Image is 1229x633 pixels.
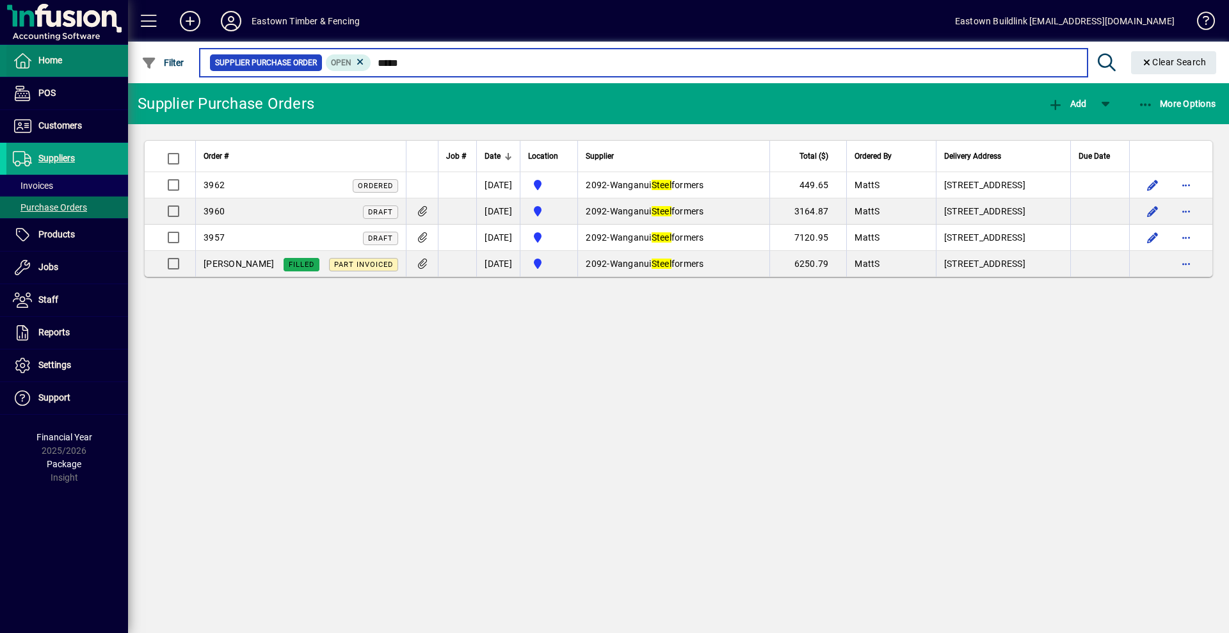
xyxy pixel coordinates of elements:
[586,232,607,243] span: 2092
[6,219,128,251] a: Products
[1176,227,1196,248] button: More options
[855,206,880,216] span: MattS
[6,349,128,381] a: Settings
[855,149,892,163] span: Ordered By
[936,172,1070,198] td: [STREET_ADDRESS]
[215,56,317,69] span: Supplier Purchase Order
[141,58,184,68] span: Filter
[446,149,466,163] span: Job #
[652,180,671,190] em: Steel
[577,251,769,276] td: -
[6,110,128,142] a: Customers
[485,149,512,163] div: Date
[38,327,70,337] span: Reports
[138,51,188,74] button: Filter
[528,256,570,271] span: Holyoake St
[769,225,846,251] td: 7120.95
[855,259,880,269] span: MattS
[38,262,58,272] span: Jobs
[6,382,128,414] a: Support
[6,77,128,109] a: POS
[211,10,252,33] button: Profile
[586,259,607,269] span: 2092
[652,206,671,216] em: Steel
[485,149,501,163] span: Date
[577,198,769,225] td: -
[769,198,846,225] td: 3164.87
[577,172,769,198] td: -
[1079,149,1121,163] div: Due Date
[334,260,393,269] span: Part Invoiced
[368,234,393,243] span: Draft
[1048,99,1086,109] span: Add
[47,459,81,469] span: Package
[204,149,229,163] span: Order #
[586,180,607,190] span: 2092
[855,232,880,243] span: MattS
[6,45,128,77] a: Home
[38,153,75,163] span: Suppliers
[38,392,70,403] span: Support
[476,198,520,225] td: [DATE]
[1143,175,1163,195] button: Edit
[936,251,1070,276] td: [STREET_ADDRESS]
[936,198,1070,225] td: [STREET_ADDRESS]
[528,204,570,219] span: Holyoake St
[38,88,56,98] span: POS
[204,206,225,216] span: 3960
[1143,227,1163,248] button: Edit
[476,172,520,198] td: [DATE]
[368,208,393,216] span: Draft
[577,225,769,251] td: -
[528,230,570,245] span: Holyoake St
[1176,253,1196,274] button: More options
[1176,201,1196,221] button: More options
[936,225,1070,251] td: [STREET_ADDRESS]
[38,360,71,370] span: Settings
[6,196,128,218] a: Purchase Orders
[586,206,607,216] span: 2092
[38,229,75,239] span: Products
[1079,149,1110,163] span: Due Date
[1187,3,1213,44] a: Knowledge Base
[1138,99,1216,109] span: More Options
[955,11,1175,31] div: Eastown Buildlink [EMAIL_ADDRESS][DOMAIN_NAME]
[1141,57,1207,67] span: Clear Search
[358,182,393,190] span: Ordered
[170,10,211,33] button: Add
[855,180,880,190] span: MattS
[778,149,840,163] div: Total ($)
[38,55,62,65] span: Home
[36,432,92,442] span: Financial Year
[1135,92,1219,115] button: More Options
[528,149,570,163] div: Location
[204,180,225,190] span: 3962
[476,225,520,251] td: [DATE]
[252,11,360,31] div: Eastown Timber & Fencing
[6,252,128,284] a: Jobs
[652,259,671,269] em: Steel
[138,93,314,114] div: Supplier Purchase Orders
[204,232,225,243] span: 3957
[331,58,351,67] span: Open
[944,149,1001,163] span: Delivery Address
[13,180,53,191] span: Invoices
[610,232,704,243] span: Wanganui formers
[1131,51,1217,74] button: Clear
[769,172,846,198] td: 449.65
[855,149,928,163] div: Ordered By
[6,317,128,349] a: Reports
[1045,92,1089,115] button: Add
[799,149,828,163] span: Total ($)
[610,180,704,190] span: Wanganui formers
[586,149,614,163] span: Supplier
[528,177,570,193] span: Holyoake St
[326,54,371,71] mat-chip: Completion Status: Open
[1143,201,1163,221] button: Edit
[1176,175,1196,195] button: More options
[289,260,314,269] span: Filled
[13,202,87,212] span: Purchase Orders
[652,232,671,243] em: Steel
[769,251,846,276] td: 6250.79
[586,149,762,163] div: Supplier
